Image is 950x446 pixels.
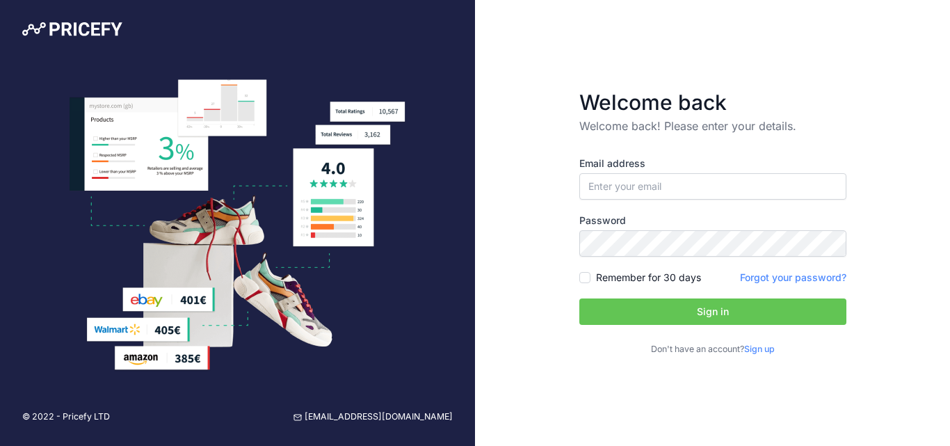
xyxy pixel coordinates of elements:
img: Pricefy [22,22,122,36]
label: Password [579,214,846,228]
p: © 2022 - Pricefy LTD [22,411,110,424]
label: Email address [579,157,846,170]
p: Don't have an account? [579,343,846,356]
a: Forgot your password? [740,271,846,283]
a: [EMAIL_ADDRESS][DOMAIN_NAME] [293,411,453,424]
p: Welcome back! Please enter your details. [579,118,846,134]
a: Sign up [744,344,775,354]
button: Sign in [579,298,846,325]
label: Remember for 30 days [596,271,701,285]
input: Enter your email [579,173,846,200]
h3: Welcome back [579,90,846,115]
